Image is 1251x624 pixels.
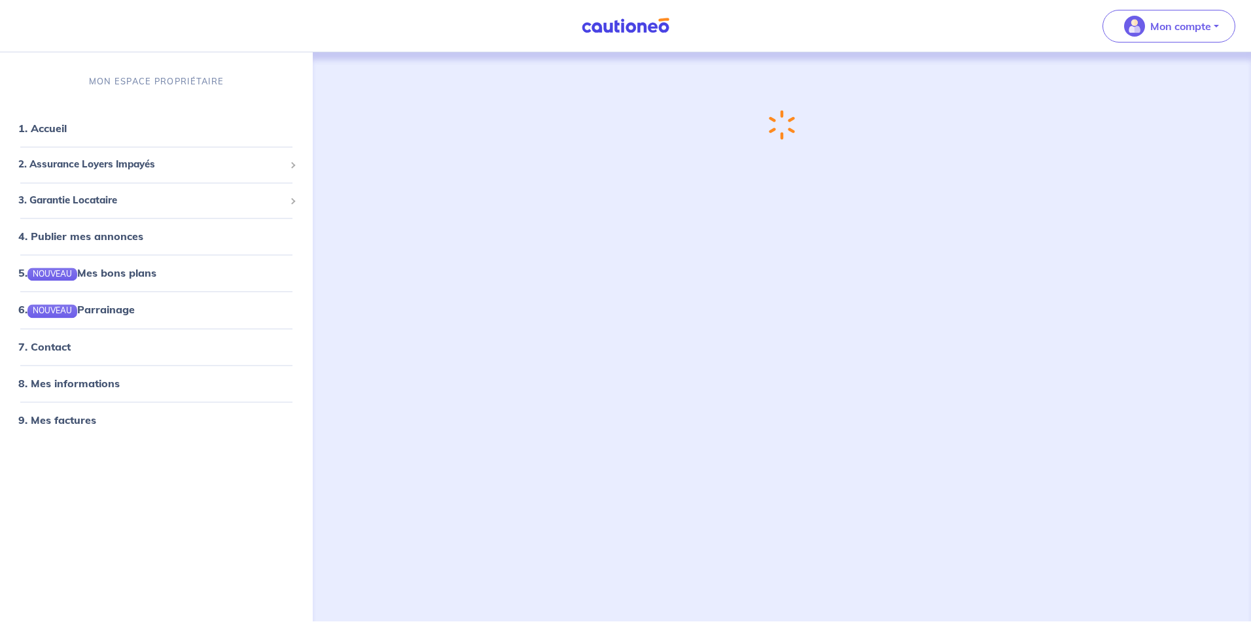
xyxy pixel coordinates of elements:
img: loading-spinner [769,110,795,140]
div: 4. Publier mes annonces [5,224,308,250]
p: Mon compte [1150,18,1211,34]
div: 7. Contact [5,334,308,360]
div: 2. Assurance Loyers Impayés [5,152,308,178]
a: 9. Mes factures [18,413,96,426]
div: 3. Garantie Locataire [5,188,308,213]
img: illu_account_valid_menu.svg [1124,16,1145,37]
p: MON ESPACE PROPRIÉTAIRE [89,75,224,88]
div: 9. Mes factures [5,407,308,433]
a: 7. Contact [18,340,71,353]
a: 6.NOUVEAUParrainage [18,303,135,317]
div: 5.NOUVEAUMes bons plans [5,260,308,286]
div: 8. Mes informations [5,370,308,396]
a: 8. Mes informations [18,377,120,390]
a: 1. Accueil [18,122,67,135]
span: 3. Garantie Locataire [18,193,285,208]
a: 4. Publier mes annonces [18,230,143,243]
span: 2. Assurance Loyers Impayés [18,158,285,173]
img: Cautioneo [576,18,675,34]
a: 5.NOUVEAUMes bons plans [18,267,156,280]
button: illu_account_valid_menu.svgMon compte [1102,10,1235,43]
div: 1. Accueil [5,116,308,142]
div: 6.NOUVEAUParrainage [5,297,308,323]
